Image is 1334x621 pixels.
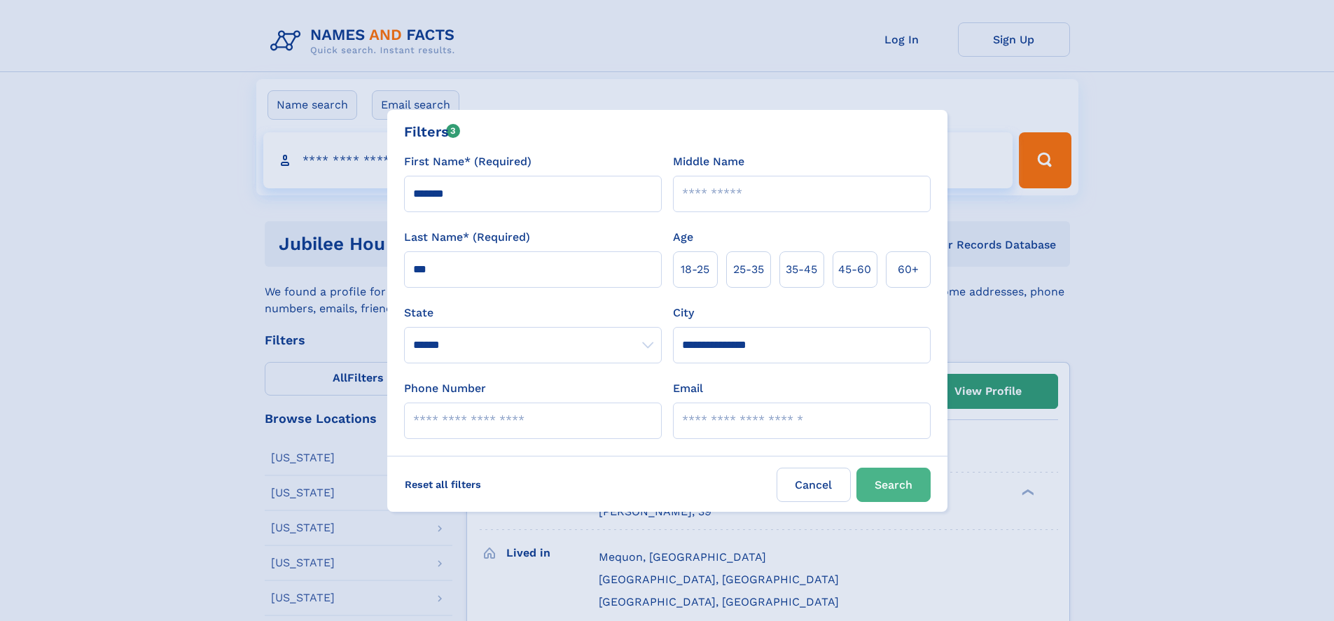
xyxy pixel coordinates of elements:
label: Last Name* (Required) [404,229,530,246]
button: Search [856,468,931,502]
span: 25‑35 [733,261,764,278]
label: Email [673,380,703,397]
span: 35‑45 [786,261,817,278]
label: Phone Number [404,380,486,397]
span: 60+ [898,261,919,278]
div: Filters [404,121,461,142]
label: First Name* (Required) [404,153,531,170]
span: 45‑60 [838,261,871,278]
label: Cancel [777,468,851,502]
label: State [404,305,662,321]
span: 18‑25 [681,261,709,278]
label: Reset all filters [396,468,490,501]
label: Middle Name [673,153,744,170]
label: Age [673,229,693,246]
label: City [673,305,694,321]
